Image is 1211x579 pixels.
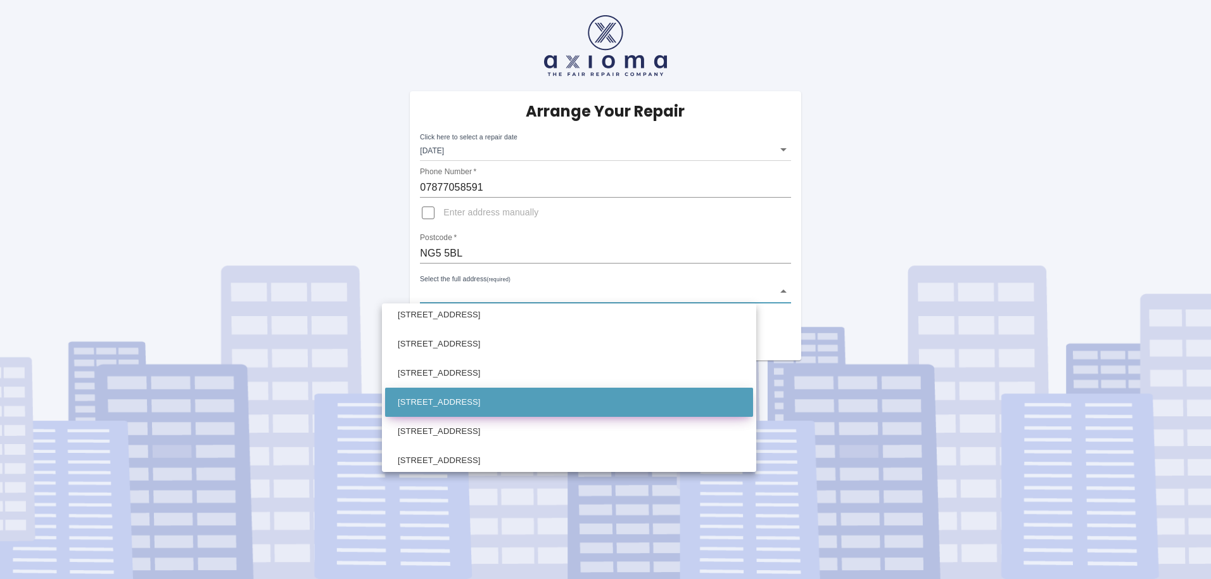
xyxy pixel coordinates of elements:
[385,446,753,475] li: [STREET_ADDRESS]
[385,329,753,359] li: [STREET_ADDRESS]
[385,359,753,388] li: [STREET_ADDRESS]
[385,388,753,417] li: [STREET_ADDRESS]
[385,417,753,446] li: [STREET_ADDRESS]
[385,300,753,329] li: [STREET_ADDRESS]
